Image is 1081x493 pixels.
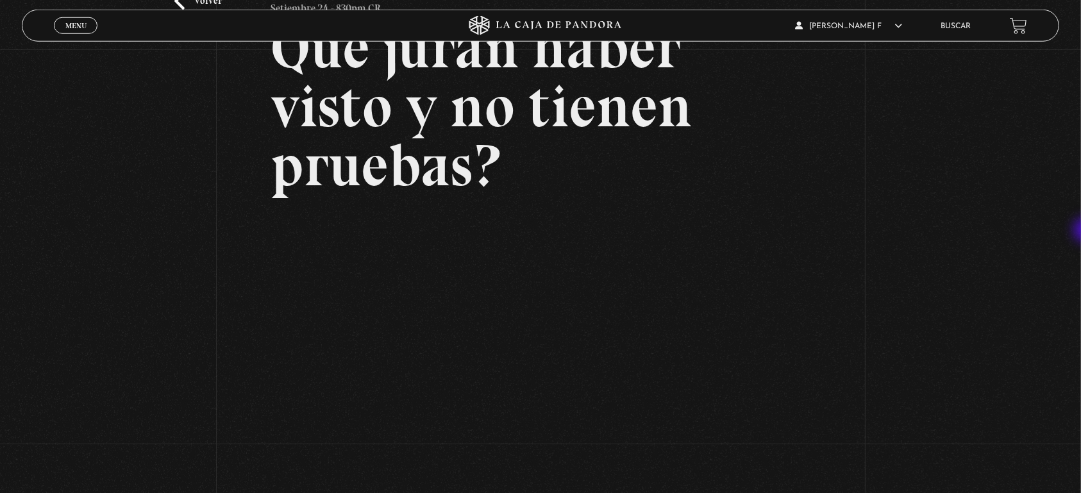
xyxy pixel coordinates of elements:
span: [PERSON_NAME] F [795,22,902,30]
a: Buscar [941,22,971,30]
a: View your shopping cart [1010,17,1027,35]
h2: Qué juran haber visto y no tienen pruebas? [271,18,810,195]
span: Menu [65,22,87,29]
span: Cerrar [61,33,91,42]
